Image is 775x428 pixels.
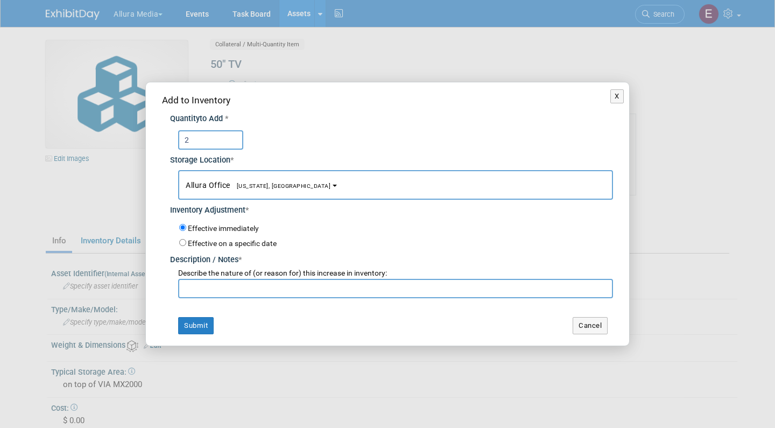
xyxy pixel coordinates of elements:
[170,200,613,216] div: Inventory Adjustment
[170,150,613,166] div: Storage Location
[178,269,387,277] span: Describe the nature of (or reason for) this increase in inventory:
[230,183,331,190] span: [US_STATE], [GEOGRAPHIC_DATA]
[186,181,330,190] span: Allura Office
[200,114,223,123] span: to Add
[170,249,613,266] div: Description / Notes
[573,317,608,334] button: Cancel
[178,170,613,200] button: Allura Office[US_STATE], [GEOGRAPHIC_DATA]
[188,239,277,248] label: Effective on a specific date
[610,89,624,103] button: X
[178,317,214,334] button: Submit
[170,114,613,125] div: Quantity
[162,95,230,106] span: Add to Inventory
[188,223,259,234] label: Effective immediately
